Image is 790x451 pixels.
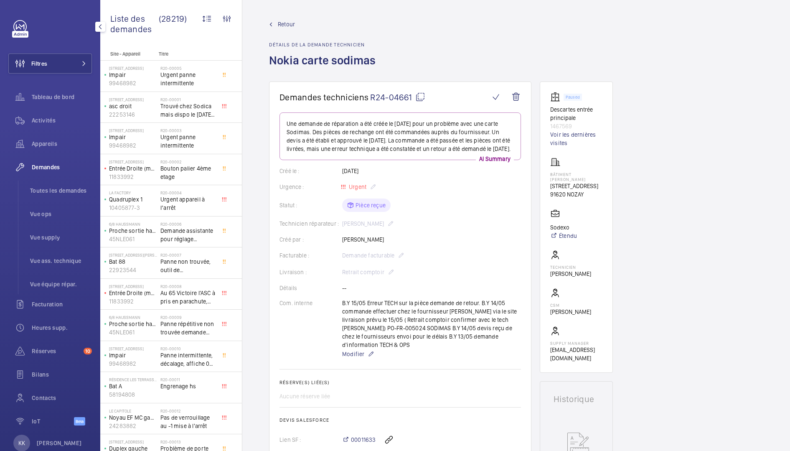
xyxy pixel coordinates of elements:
[550,105,602,122] p: Descartes entrée principale
[109,204,157,212] p: 10405877-3
[550,223,577,232] p: Sodexo
[566,96,580,99] p: Paused
[109,97,157,102] p: [STREET_ADDRESS]
[160,159,216,164] h2: R20-00002
[550,341,602,346] p: Supply manager
[32,324,92,332] span: Heures supp.
[550,270,591,278] p: [PERSON_NAME]
[109,377,157,382] p: Résidence les Terrasse - [STREET_ADDRESS]
[109,289,157,297] p: Entrée Droite (monte-charge)
[109,320,157,328] p: Proche sortie hall Pelletier
[476,155,514,163] p: AI Summary
[110,13,159,34] span: Liste des demandes
[287,120,514,153] p: Une demande de réparation a été créée le [DATE] pour un problème avec une carte Sodimas. Des pièc...
[279,380,521,385] h2: Réserve(s) liée(s)
[160,97,216,102] h2: R20-00001
[160,289,216,306] span: Au 65 Victoire l'ASC à pris en parachute, toutes les sécu coupé, il est au 3 ème, asc sans machin...
[109,351,157,359] p: Impair
[160,320,216,336] span: Panne répétitive non trouvée demande assistance expert technique
[18,439,25,447] p: KK
[32,140,92,148] span: Appareils
[550,182,602,190] p: [STREET_ADDRESS]
[30,257,92,265] span: Vue ass. technique
[109,141,157,150] p: 99468982
[160,439,216,444] h2: R20-00013
[30,233,92,242] span: Vue supply
[160,71,216,87] span: Urgent panne intermittente
[30,186,92,195] span: Toutes les demandes
[160,252,216,257] h2: R20-00007
[550,303,591,308] p: CSM
[351,436,376,444] span: 00011633
[370,92,425,102] span: R24-04661
[269,53,381,82] h1: Nokia carte sodimas
[109,133,157,141] p: Impair
[109,252,157,257] p: [STREET_ADDRESS][PERSON_NAME]
[279,92,368,102] span: Demandes techniciens
[32,347,80,355] span: Réserves
[550,130,602,147] a: Voir les dernières visites
[30,280,92,288] span: Vue équipe répar.
[160,377,216,382] h2: R20-00011
[550,190,602,199] p: 91620 NOZAY
[160,351,216,368] span: Panne intermittente, décalage, affiche 0 au palier alors que l'appareil se trouve au 1er étage, c...
[160,195,216,212] span: Urgent appareil à l’arrêt
[160,133,216,150] span: Urgent panne intermittente
[160,227,216,243] span: Demande assistante pour réglage d'opérateurs porte cabine double accès
[109,328,157,336] p: 45NLE061
[32,417,74,426] span: IoT
[109,408,157,413] p: Le Capitole
[109,79,157,87] p: 99468982
[74,417,85,426] span: Beta
[109,164,157,173] p: Entrée Droite (monte-charge)
[109,346,157,351] p: [STREET_ADDRESS]
[109,195,157,204] p: Quadruplex 1
[160,222,216,227] h2: R20-00006
[160,102,216,119] span: Trouvé chez Sodica mais dispo le [DATE] [URL][DOMAIN_NAME]
[109,71,157,79] p: Impair
[342,350,364,358] span: Modifier
[31,59,47,68] span: Filtres
[160,284,216,289] h2: R20-00008
[109,222,157,227] p: 6/8 Haussmann
[160,315,216,320] h2: R20-00009
[32,300,92,308] span: Facturation
[160,408,216,413] h2: R20-00012
[109,257,157,266] p: Bat 88
[109,102,157,110] p: asc droit
[109,422,157,430] p: 24283882
[160,66,216,71] h2: R20-00005
[109,390,157,399] p: 58194808
[279,417,521,423] h2: Devis Salesforce
[32,163,92,171] span: Demandes
[109,284,157,289] p: [STREET_ADDRESS]
[109,297,157,306] p: 11833992
[550,308,591,316] p: [PERSON_NAME]
[278,20,295,28] span: Retour
[160,164,216,181] span: Bouton palier 4ème etage
[8,54,92,74] button: Filtres
[100,51,155,57] p: Site - Appareil
[109,159,157,164] p: [STREET_ADDRESS]
[109,66,157,71] p: [STREET_ADDRESS]
[109,235,157,243] p: 45NLE061
[160,128,216,133] h2: R20-00003
[109,359,157,368] p: 99468982
[550,265,591,270] p: Technicien
[30,210,92,218] span: Vue ops
[550,346,602,362] p: [EMAIL_ADDRESS][DOMAIN_NAME]
[160,257,216,274] span: Panne non trouvée, outil de déverouillouge impératif pour le diagnostic
[269,42,381,48] h2: Détails de la demande technicien
[550,122,602,130] p: 1467569
[32,93,92,101] span: Tableau de bord
[160,382,216,390] span: Engrenage hs
[109,110,157,119] p: 22253146
[109,227,157,235] p: Proche sortie hall Pelletier
[37,439,82,447] p: [PERSON_NAME]
[109,439,157,444] p: [STREET_ADDRESS]
[84,348,92,354] span: 10
[342,436,376,444] a: 00011633
[159,51,214,57] p: Titre
[550,232,577,240] a: Étendu
[109,173,157,181] p: 11833992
